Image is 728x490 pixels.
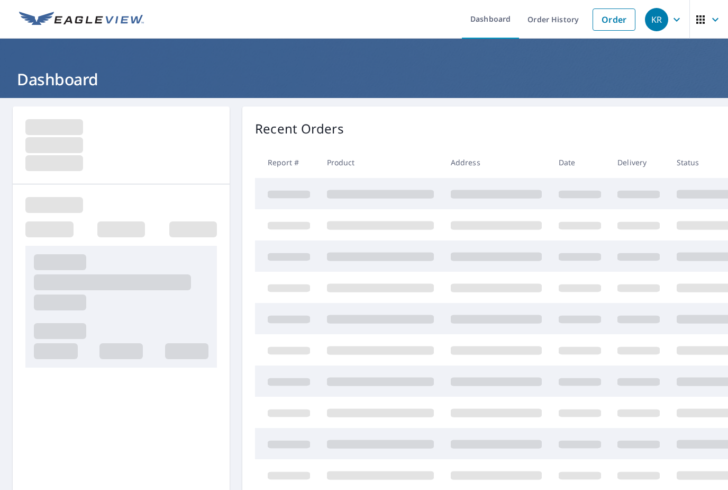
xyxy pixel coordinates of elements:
[255,119,344,138] p: Recent Orders
[550,147,609,178] th: Date
[645,8,668,31] div: KR
[609,147,668,178] th: Delivery
[13,68,715,90] h1: Dashboard
[255,147,319,178] th: Report #
[19,12,144,28] img: EV Logo
[319,147,442,178] th: Product
[593,8,635,31] a: Order
[442,147,550,178] th: Address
